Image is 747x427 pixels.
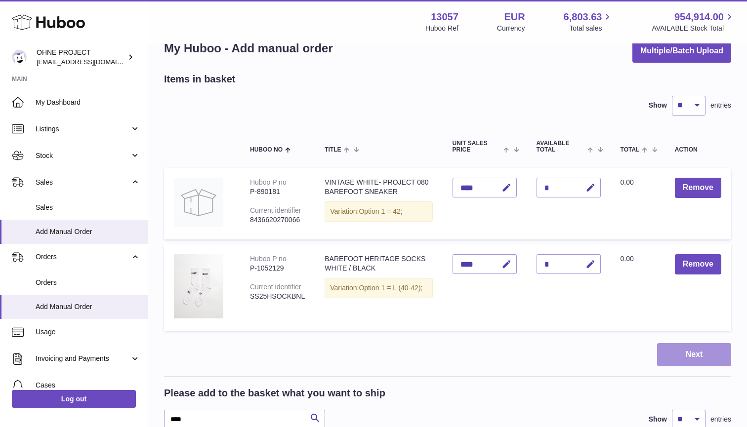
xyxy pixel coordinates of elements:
h2: Please add to the basket what you want to ship [164,387,385,400]
div: OHNE PROJECT [37,48,125,67]
span: Listings [36,124,130,134]
div: Huboo Ref [425,24,458,33]
div: Variation: [325,201,432,222]
button: Next [657,343,731,366]
span: AVAILABLE Total [537,140,585,153]
span: 6,803.63 [564,10,602,24]
span: Cases [36,381,140,390]
span: Usage [36,327,140,337]
span: Add Manual Order [36,227,140,236]
span: Orders [36,278,140,287]
img: support@ohneproject.com [12,50,27,65]
span: Sales [36,203,140,212]
span: Unit Sales Price [453,140,501,153]
span: Add Manual Order [36,302,140,311]
span: Stock [36,151,130,160]
a: Log out [12,390,136,408]
strong: EUR [504,10,525,24]
td: BAREFOOT HERITAGE SOCKS WHITE / BLACK [315,244,442,331]
img: VINTAGE WHITE- PROJECT 080 BAREFOOT SNEAKER [174,178,223,227]
span: Huboo no [250,147,283,153]
span: Sales [36,178,130,187]
button: Remove [675,178,721,198]
div: Huboo P no [250,255,287,263]
span: AVAILABLE Stock Total [652,24,735,33]
div: Current identifier [250,206,301,214]
span: 0.00 [621,178,634,186]
div: Variation: [325,278,432,298]
button: Remove [675,254,721,274]
span: My Dashboard [36,98,140,107]
label: Show [649,415,667,424]
div: Currency [497,24,525,33]
button: Multiple/Batch Upload [632,39,731,63]
span: Orders [36,252,130,262]
div: P-1052129 [250,264,305,273]
div: Current identifier [250,283,301,291]
span: entries [710,101,731,110]
span: Option 1 = L (40-42); [359,284,422,292]
span: Invoicing and Payments [36,354,130,363]
h2: Items in basket [164,73,236,86]
span: [EMAIL_ADDRESS][DOMAIN_NAME] [37,58,145,66]
span: 954,914.00 [674,10,724,24]
span: Total [621,147,640,153]
div: Action [675,147,721,153]
div: 8436620270066 [250,215,305,225]
div: SS25HSOCKBNL [250,292,305,301]
span: Title [325,147,341,153]
strong: 13057 [431,10,458,24]
a: 6,803.63 Total sales [564,10,614,33]
a: 954,914.00 AVAILABLE Stock Total [652,10,735,33]
span: entries [710,415,731,424]
span: Total sales [569,24,613,33]
label: Show [649,101,667,110]
h1: My Huboo - Add manual order [164,40,333,56]
span: Option 1 = 42; [359,207,402,215]
td: VINTAGE WHITE- PROJECT 080 BAREFOOT SNEAKER [315,168,442,239]
img: BAREFOOT HERITAGE SOCKS WHITE / BLACK [174,254,223,318]
div: P-890181 [250,187,305,196]
div: Huboo P no [250,178,287,186]
span: 0.00 [621,255,634,263]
